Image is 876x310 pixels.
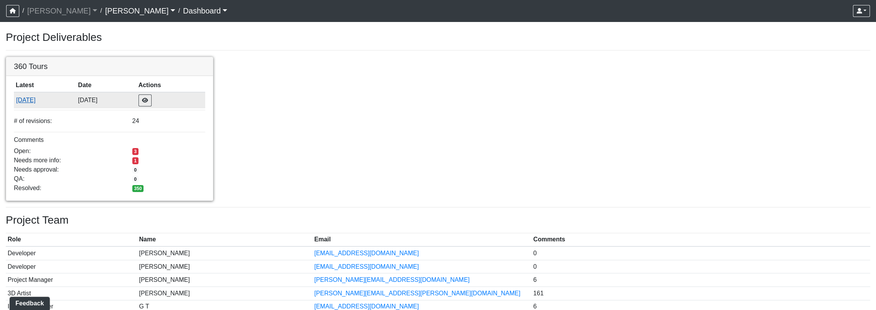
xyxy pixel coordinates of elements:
[6,286,137,300] td: 3D Artist
[6,273,137,287] td: Project Manager
[532,233,870,247] th: Comments
[532,260,870,273] td: 0
[6,246,137,260] td: Developer
[137,246,312,260] td: [PERSON_NAME]
[314,290,520,297] a: [PERSON_NAME][EMAIL_ADDRESS][PERSON_NAME][DOMAIN_NAME]
[532,246,870,260] td: 0
[6,31,870,44] h3: Project Deliverables
[137,273,312,287] td: [PERSON_NAME]
[97,3,105,19] span: /
[314,276,470,283] a: [PERSON_NAME][EMAIL_ADDRESS][DOMAIN_NAME]
[137,260,312,273] td: [PERSON_NAME]
[532,286,870,300] td: 161
[314,303,419,310] a: [EMAIL_ADDRESS][DOMAIN_NAME]
[27,3,97,19] a: [PERSON_NAME]
[137,233,312,247] th: Name
[314,250,419,256] a: [EMAIL_ADDRESS][DOMAIN_NAME]
[105,3,175,19] a: [PERSON_NAME]
[137,286,312,300] td: [PERSON_NAME]
[314,263,419,270] a: [EMAIL_ADDRESS][DOMAIN_NAME]
[175,3,183,19] span: /
[14,92,76,108] td: 25H8M9A4ggsRZbhQ9FJNRW
[16,95,74,105] button: [DATE]
[532,273,870,287] td: 6
[183,3,228,19] a: Dashboard
[6,214,870,227] h3: Project Team
[6,260,137,273] td: Developer
[6,295,51,310] iframe: Ybug feedback widget
[19,3,27,19] span: /
[6,233,137,247] th: Role
[312,233,532,247] th: Email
